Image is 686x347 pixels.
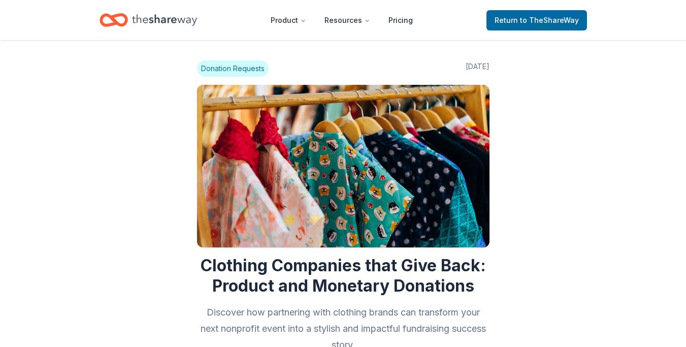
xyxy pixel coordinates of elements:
span: Donation Requests [197,60,269,77]
nav: Main [263,8,421,32]
a: Home [100,8,197,32]
span: Return [495,14,579,26]
a: Returnto TheShareWay [486,10,587,30]
button: Resources [316,10,378,30]
button: Product [263,10,314,30]
span: [DATE] [466,60,489,77]
a: Pricing [380,10,421,30]
h1: Clothing Companies that Give Back: Product and Monetary Donations [197,256,489,296]
span: to TheShareWay [520,16,579,24]
img: Image for Clothing Companies that Give Back: Product and Monetary Donations [197,85,489,247]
